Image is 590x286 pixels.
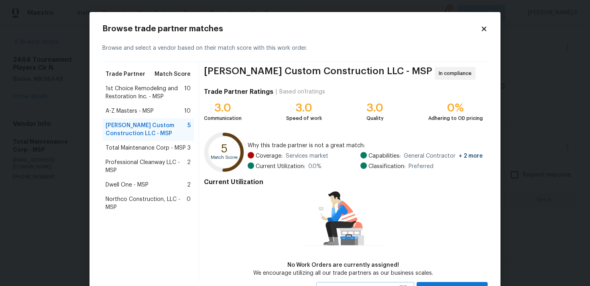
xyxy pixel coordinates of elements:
span: Trade Partner [106,70,145,78]
span: A-Z Masters - MSP [106,107,154,115]
span: 2 [187,181,191,189]
span: Services market [286,152,328,160]
span: Preferred [409,162,433,170]
div: | [273,88,279,96]
span: General Contractor [404,152,483,160]
span: Professional Cleanway LLC - MSP [106,158,187,174]
div: No Work Orders are currently assigned! [253,261,433,269]
span: + 2 more [459,153,483,159]
div: Browse and select a vendor based on their match score with this work order. [102,34,488,62]
span: Why this trade partner is not a great match: [248,142,483,150]
div: Communication [204,114,242,122]
span: 5 [187,122,191,138]
span: Total Maintenance Corp - MSP [106,144,186,152]
div: Speed of work [286,114,322,122]
span: 0 [187,195,191,211]
div: 3.0 [286,104,322,112]
span: In compliance [439,69,475,77]
span: Northco Construction, LLC - MSP [106,195,187,211]
span: Classification: [368,162,405,170]
span: 3 [187,144,191,152]
span: [PERSON_NAME] Custom Construction LLC - MSP [106,122,187,138]
span: Dwell One - MSP [106,181,149,189]
div: Adhering to OD pricing [428,114,483,122]
div: 3.0 [204,104,242,112]
span: 1st Choice Remodeling and Restoration Inc. - MSP [106,85,184,101]
span: 10 [184,85,191,101]
h2: Browse trade partner matches [102,25,480,33]
div: 0% [428,104,483,112]
text: Match Score [211,155,238,160]
h4: Trade Partner Ratings [204,88,273,96]
span: Match Score [155,70,191,78]
h4: Current Utilization [204,178,483,186]
span: Current Utilization: [256,162,305,170]
span: Capabilities: [368,152,401,160]
span: 0.0 % [308,162,321,170]
text: 5 [221,143,228,154]
span: [PERSON_NAME] Custom Construction LLC - MSP [204,67,432,80]
span: Coverage: [256,152,283,160]
div: 3.0 [366,104,384,112]
div: Quality [366,114,384,122]
div: We encourage utilizing all our trade partners as our business scales. [253,269,433,277]
span: 10 [184,107,191,115]
span: 2 [187,158,191,174]
div: Based on 1 ratings [279,88,325,96]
